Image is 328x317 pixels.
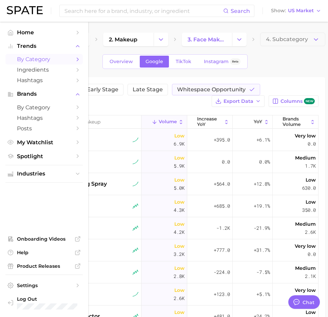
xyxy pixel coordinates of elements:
[109,36,137,43] span: 2. makeup
[212,95,265,107] button: Export Data
[17,249,71,256] span: Help
[64,5,223,17] input: Search here for a brand, industry, or ingredient
[256,136,270,144] span: +6.1%
[5,151,83,162] a: Spotlight
[214,290,230,298] span: +123.0
[5,123,83,134] a: Posts
[32,129,318,151] button: face stickersustained riserLow6.9k+395.0+6.1%Very low0.0
[188,36,227,43] span: 3. face makeup
[174,162,185,170] span: 5.9k
[295,132,316,140] span: Very low
[305,272,316,280] span: 2.1k
[306,198,316,206] span: Low
[170,56,197,68] a: TikTok
[281,98,315,105] span: Columns
[177,87,246,92] span: Whitespace Opportunity
[273,115,318,129] button: Brands Volume
[141,115,187,129] button: Volume
[5,27,83,38] a: Home
[174,154,185,162] span: Low
[295,242,316,250] span: Very low
[295,286,316,294] span: Very low
[17,43,71,49] span: Trends
[17,296,85,302] span: Log Out
[231,8,250,14] span: Search
[17,282,71,288] span: Settings
[254,119,262,125] span: YoY
[174,206,185,214] span: 4.3k
[110,59,133,64] span: Overview
[5,102,83,113] a: by Category
[254,246,270,254] span: +31.7%
[17,125,71,132] span: Posts
[214,180,230,188] span: +564.0
[295,154,316,162] span: Medium
[288,9,314,13] span: US Market
[174,294,185,302] span: 2.6k
[133,181,138,187] img: sustained riser
[174,198,185,206] span: Low
[256,290,270,298] span: +5.1%
[198,56,246,68] a: InstagramBeta
[5,234,83,244] a: Onboarding Videos
[305,162,316,170] span: 1.7k
[174,264,185,272] span: Low
[17,171,71,177] span: Industries
[214,202,230,210] span: +685.0
[5,247,83,258] a: Help
[174,176,185,184] span: Low
[5,280,83,291] a: Settings
[5,169,83,179] button: Industries
[259,158,270,166] span: 0.0%
[174,140,185,148] span: 6.9k
[5,75,83,86] a: Hashtags
[174,228,185,236] span: 4.2k
[232,59,238,64] span: Beta
[269,95,319,107] button: Columnsnew
[133,87,163,92] span: Late Stage
[17,153,71,160] span: Spotlight
[176,59,191,64] span: TikTok
[146,59,163,64] span: Google
[283,116,308,127] span: Brands Volume
[104,56,139,68] a: Overview
[233,115,273,129] button: YoY
[5,41,83,51] button: Trends
[17,104,71,111] span: by Category
[5,261,83,271] a: Product Releases
[174,272,185,280] span: 2.8k
[214,246,230,254] span: +777.0
[5,89,83,99] button: Brands
[32,261,318,283] button: sunscreen primerseasonal riserLow2.8k-224.0-7.5%Medium2.1k
[304,98,315,105] span: new
[306,308,316,316] span: Low
[254,202,270,210] span: +19.1%
[17,139,71,146] span: My Watchlist
[295,264,316,272] span: Medium
[7,6,43,14] img: SPATE
[214,268,230,276] span: -224.0
[5,294,83,312] a: Log out. Currently logged in with e-mail amanda_blaze@cotyinc.com.
[302,184,316,192] span: 630.0
[306,176,316,184] span: Low
[133,203,138,209] img: seasonal riser
[87,87,118,92] span: Early Stage
[224,98,253,104] span: Export Data
[174,184,185,192] span: 5.0k
[5,64,83,75] a: Ingredients
[5,137,83,148] a: My Watchlist
[133,225,138,231] img: seasonal riser
[133,292,138,297] img: sustained riser
[174,220,185,228] span: Low
[32,217,318,239] button: spf setting sprayseasonal riserLow4.2k-1.2k-21.9%Medium2.6k
[17,29,71,36] span: Home
[269,6,323,15] button: ShowUS Market
[254,224,270,232] span: -21.9%
[271,9,286,13] span: Show
[133,247,138,253] img: seasonal riser
[256,268,270,276] span: -7.5%
[159,119,177,125] span: Volume
[174,250,185,258] span: 3.2k
[17,115,71,121] span: Hashtags
[204,59,229,64] span: Instagram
